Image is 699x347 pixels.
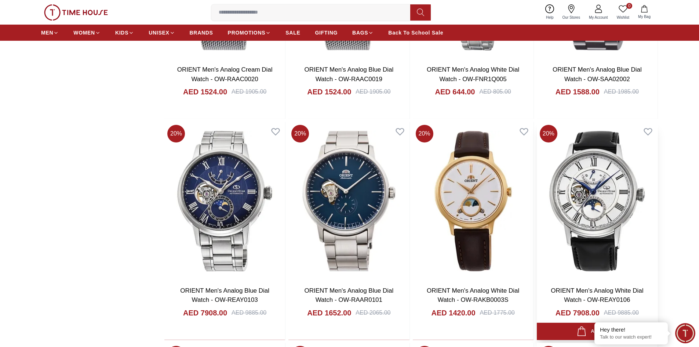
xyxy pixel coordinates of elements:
[431,308,475,318] h4: AED 1420.00
[291,125,309,142] span: 20 %
[388,29,443,36] span: Back To School Sale
[183,87,227,97] h4: AED 1524.00
[307,87,351,97] h4: AED 1524.00
[115,29,128,36] span: KIDS
[177,66,273,83] a: ORIENT Men's Analog Cream Dial Watch - OW-RAAC0020
[315,29,338,36] span: GIFTING
[232,87,266,96] div: AED 1905.00
[553,66,642,83] a: ORIENT Men's Analog Blue Dial Watch - OW-SAA02002
[315,26,338,39] a: GIFTING
[540,125,557,142] span: 20 %
[288,122,409,280] img: ORIENT Men's Analog Blue Dial Watch - OW-RAAR0101
[551,287,643,304] a: ORIENT Men's Analog White Dial Watch - OW-REAY0106
[543,15,557,20] span: Help
[190,26,213,39] a: BRANDS
[388,26,443,39] a: Back To School Sale
[435,87,475,97] h4: AED 644.00
[600,326,662,333] div: Hey there!
[586,15,611,20] span: My Account
[675,323,695,343] div: Chat Widget
[604,308,639,317] div: AED 9885.00
[44,4,108,21] img: ...
[537,323,658,340] button: Add to cart
[115,26,134,39] a: KIDS
[228,29,266,36] span: PROMOTIONS
[614,15,632,20] span: Wishlist
[542,3,558,22] a: Help
[356,308,390,317] div: AED 2065.00
[479,87,511,96] div: AED 805.00
[304,287,393,304] a: ORIENT Men's Analog Blue Dial Watch - OW-RAAR0101
[480,308,515,317] div: AED 1775.00
[307,308,351,318] h4: AED 1652.00
[577,326,618,336] div: Add to cart
[634,4,655,21] button: My Bag
[626,3,632,9] span: 0
[149,26,175,39] a: UNISEX
[612,3,634,22] a: 0Wishlist
[304,66,393,83] a: ORIENT Men's Analog Blue Dial Watch - OW-RAAC0019
[413,122,534,280] img: ORIENT Men's Analog White Dial Watch - OW-RAKB0003S
[41,29,53,36] span: MEN
[352,26,374,39] a: BAGS
[232,308,266,317] div: AED 9885.00
[73,26,101,39] a: WOMEN
[560,15,583,20] span: Our Stores
[635,14,654,19] span: My Bag
[228,26,271,39] a: PROMOTIONS
[352,29,368,36] span: BAGS
[604,87,639,96] div: AED 1985.00
[600,334,662,340] p: Talk to our watch expert!
[183,308,227,318] h4: AED 7908.00
[416,125,433,142] span: 20 %
[537,122,658,280] img: ORIENT Men's Analog White Dial Watch - OW-REAY0106
[427,287,519,304] a: ORIENT Men's Analog White Dial Watch - OW-RAKB0003S
[180,287,269,304] a: ORIENT Men's Analog Blue Dial Watch - OW-REAY0103
[356,87,390,96] div: AED 1905.00
[149,29,169,36] span: UNISEX
[285,26,300,39] a: SALE
[167,125,185,142] span: 20 %
[285,29,300,36] span: SALE
[556,308,600,318] h4: AED 7908.00
[558,3,585,22] a: Our Stores
[164,122,285,280] img: ORIENT Men's Analog Blue Dial Watch - OW-REAY0103
[190,29,213,36] span: BRANDS
[41,26,59,39] a: MEN
[73,29,95,36] span: WOMEN
[427,66,519,83] a: ORIENT Men's Analog White Dial Watch - OW-FNR1Q005
[556,87,600,97] h4: AED 1588.00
